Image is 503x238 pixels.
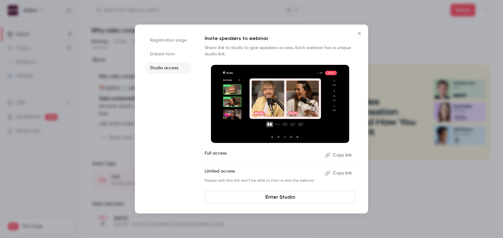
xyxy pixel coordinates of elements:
[205,150,320,160] p: Full access
[323,150,356,160] button: Copy link
[145,62,192,74] li: Studio access
[205,178,320,183] p: People with this link won't be able to start or end the webinar
[205,191,356,203] a: Enter Studio
[323,168,356,178] button: Copy link
[145,48,192,60] li: Embed form
[205,35,356,42] p: Invite speakers to webinar
[353,27,366,40] button: Close
[211,65,349,143] img: Invite speakers to webinar
[205,168,320,178] p: Limited access
[205,45,356,57] p: Share link to studio to give speakers access. Each webinar has a unique studio link.
[145,35,192,46] li: Registration page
